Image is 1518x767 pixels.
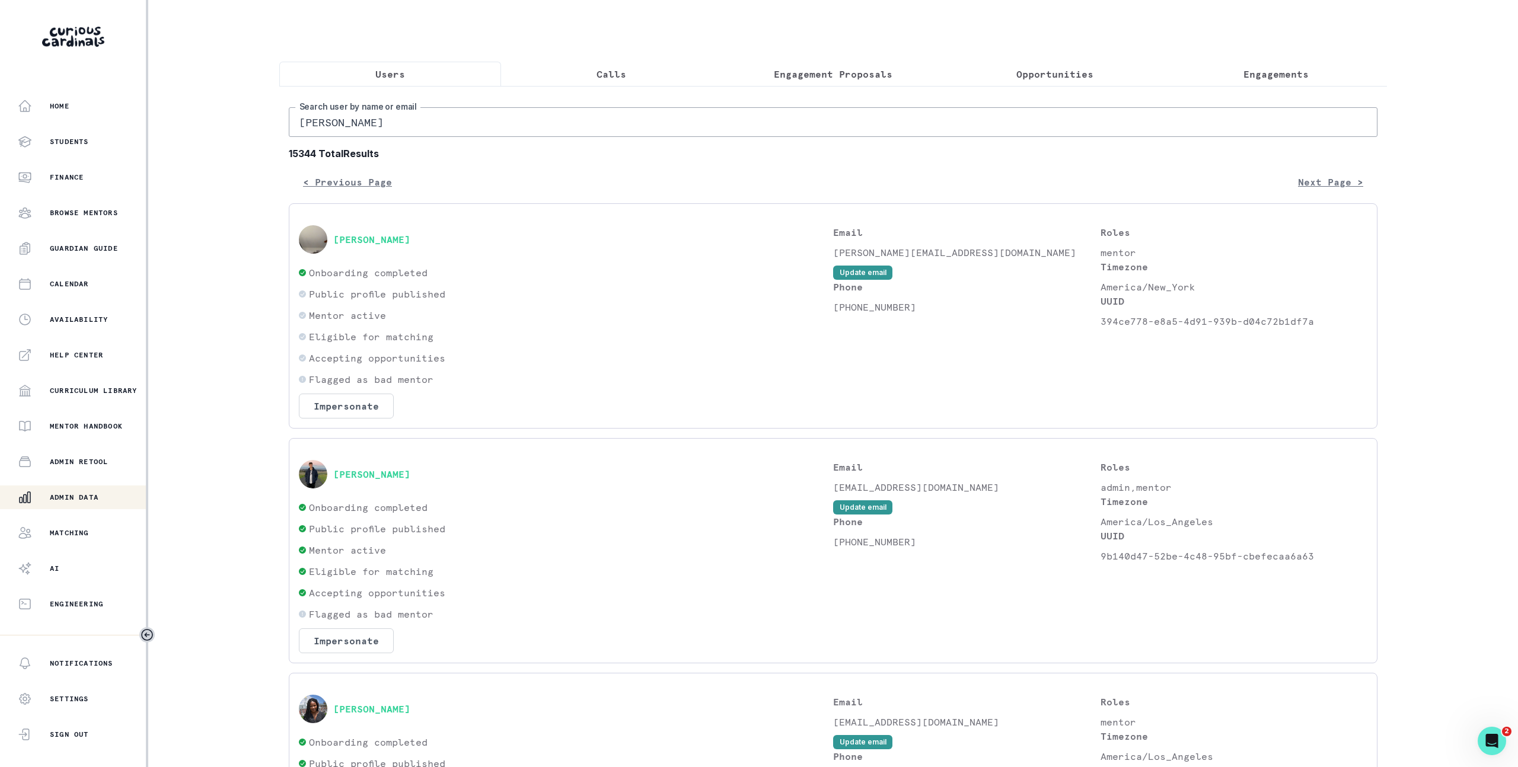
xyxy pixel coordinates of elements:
[833,245,1101,260] p: [PERSON_NAME][EMAIL_ADDRESS][DOMAIN_NAME]
[597,67,626,81] p: Calls
[1101,729,1368,743] p: Timezone
[1101,494,1368,509] p: Timezone
[50,386,138,395] p: Curriculum Library
[1016,67,1093,81] p: Opportunities
[1101,294,1368,308] p: UUID
[50,101,69,111] p: Home
[1101,260,1368,274] p: Timezone
[309,522,445,536] p: Public profile published
[333,468,410,480] button: [PERSON_NAME]
[309,586,445,600] p: Accepting opportunities
[309,500,428,514] p: Onboarding completed
[1502,727,1511,736] span: 2
[833,514,1101,529] p: Phone
[50,172,84,182] p: Finance
[1243,67,1309,81] p: Engagements
[50,421,123,431] p: Mentor Handbook
[50,244,118,253] p: Guardian Guide
[375,67,405,81] p: Users
[309,735,428,749] p: Onboarding completed
[833,280,1101,294] p: Phone
[309,607,433,621] p: Flagged as bad mentor
[333,703,410,715] button: [PERSON_NAME]
[50,564,59,573] p: AI
[309,372,433,386] p: Flagged as bad mentor
[833,715,1101,729] p: [EMAIL_ADDRESS][DOMAIN_NAME]
[833,535,1101,549] p: [PHONE_NUMBER]
[309,351,445,365] p: Accepting opportunities
[309,564,433,579] p: Eligible for matching
[833,749,1101,763] p: Phone
[333,234,410,245] button: [PERSON_NAME]
[139,627,155,643] button: Toggle sidebar
[299,394,394,418] button: Impersonate
[774,67,892,81] p: Engagement Proposals
[50,694,89,704] p: Settings
[289,170,406,194] button: < Previous Page
[833,300,1101,314] p: [PHONE_NUMBER]
[309,330,433,344] p: Eligible for matching
[50,659,113,668] p: Notifications
[309,266,428,280] p: Onboarding completed
[50,457,108,466] p: Admin Retool
[833,500,892,514] button: Update email
[1101,225,1368,239] p: Roles
[833,266,892,280] button: Update email
[833,695,1101,709] p: Email
[50,208,118,218] p: Browse Mentors
[50,315,108,324] p: Availability
[1478,727,1506,755] iframe: Intercom live chat
[50,528,89,538] p: Matching
[1101,460,1368,474] p: Roles
[50,137,89,146] p: Students
[299,628,394,653] button: Impersonate
[1101,480,1368,494] p: admin,mentor
[50,279,89,289] p: Calendar
[42,27,104,47] img: Curious Cardinals Logo
[833,225,1101,239] p: Email
[309,308,386,322] p: Mentor active
[1101,715,1368,729] p: mentor
[289,146,1377,161] b: 15344 Total Results
[833,460,1101,474] p: Email
[50,599,103,609] p: Engineering
[1101,749,1368,763] p: America/Los_Angeles
[1101,695,1368,709] p: Roles
[309,287,445,301] p: Public profile published
[1101,529,1368,543] p: UUID
[833,480,1101,494] p: [EMAIL_ADDRESS][DOMAIN_NAME]
[50,493,98,502] p: Admin Data
[1101,245,1368,260] p: mentor
[1284,170,1377,194] button: Next Page >
[1101,514,1368,529] p: America/Los_Angeles
[50,730,89,739] p: Sign Out
[1101,280,1368,294] p: America/New_York
[309,543,386,557] p: Mentor active
[833,735,892,749] button: Update email
[1101,549,1368,563] p: 9b140d47-52be-4c48-95bf-cbefecaa6a63
[50,350,103,360] p: Help Center
[1101,314,1368,328] p: 394ce778-e8a5-4d91-939b-d04c72b1df7a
